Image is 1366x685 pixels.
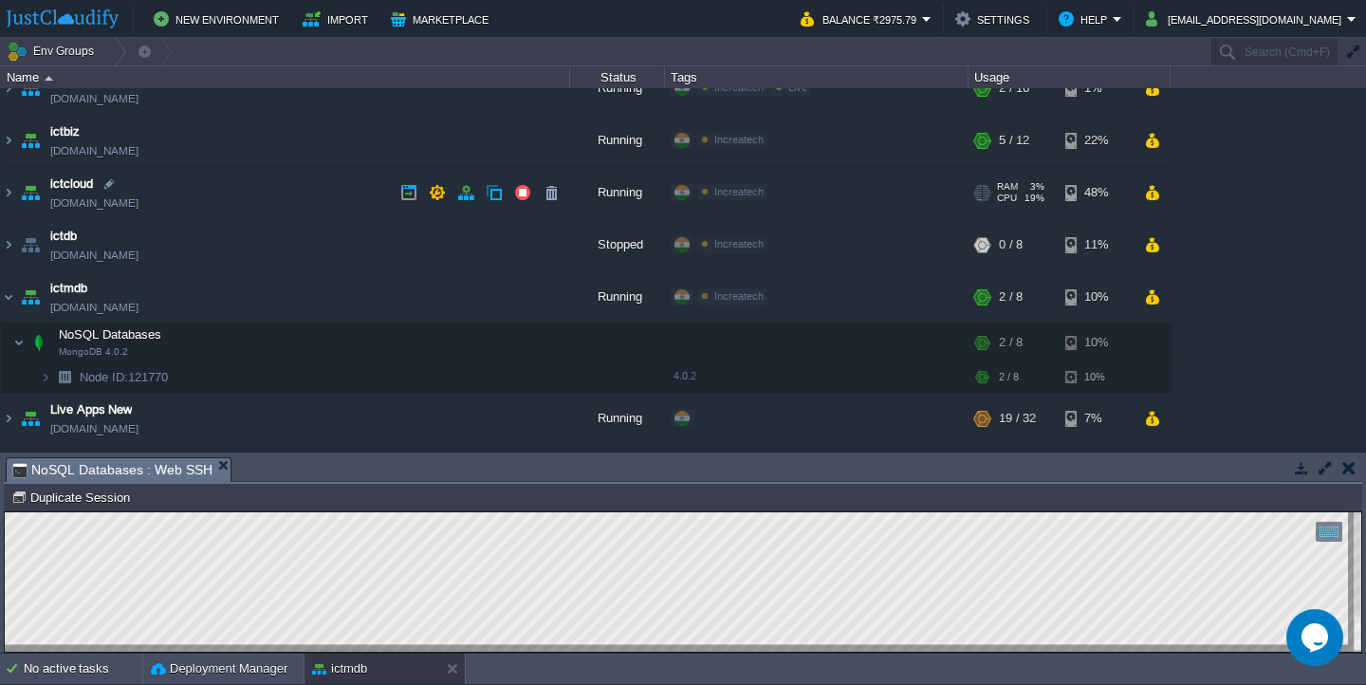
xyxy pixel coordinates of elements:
[17,393,44,444] img: AMDAwAAAACH5BAEAAAAALAAAAAABAAEAAAICRAEAOw==
[1065,324,1127,361] div: 10%
[50,298,138,317] span: [DOMAIN_NAME]
[154,8,285,30] button: New Environment
[570,167,665,218] div: Running
[17,445,44,496] img: AMDAwAAAACH5BAEAAAAALAAAAAABAAEAAAICRAEAOw==
[78,369,171,385] span: 121770
[999,115,1029,166] div: 5 / 12
[1065,393,1127,444] div: 7%
[1,271,16,323] img: AMDAwAAAACH5BAEAAAAALAAAAAABAAEAAAICRAEAOw==
[1,393,16,444] img: AMDAwAAAACH5BAEAAAAALAAAAAABAAEAAAICRAEAOw==
[50,89,138,108] a: [DOMAIN_NAME]
[1065,115,1127,166] div: 22%
[1065,362,1127,392] div: 10%
[1065,167,1127,218] div: 48%
[26,324,52,361] img: AMDAwAAAACH5BAEAAAAALAAAAAABAAEAAAICRAEAOw==
[1025,181,1044,193] span: 3%
[999,219,1023,270] div: 0 / 8
[1059,8,1113,30] button: Help
[312,659,367,678] button: ictmdb
[999,362,1019,392] div: 2 / 8
[17,63,44,114] img: AMDAwAAAACH5BAEAAAAALAAAAAABAAEAAAICRAEAOw==
[999,393,1036,444] div: 19 / 32
[801,8,922,30] button: Balance ₹2975.79
[1286,609,1347,666] iframe: chat widget
[570,271,665,323] div: Running
[570,115,665,166] div: Running
[570,393,665,444] div: Running
[955,8,1035,30] button: Settings
[7,38,101,65] button: Env Groups
[13,324,25,361] img: AMDAwAAAACH5BAEAAAAALAAAAAABAAEAAAICRAEAOw==
[714,290,764,302] span: Increatech
[999,63,1029,114] div: 2 / 16
[51,362,78,392] img: AMDAwAAAACH5BAEAAAAALAAAAAABAAEAAAICRAEAOw==
[999,324,1023,361] div: 2 / 8
[1024,193,1044,204] span: 19%
[1065,219,1127,270] div: 11%
[11,489,136,506] button: Duplicate Session
[714,186,764,197] span: Increatech
[50,141,138,160] span: [DOMAIN_NAME]
[1,115,16,166] img: AMDAwAAAACH5BAEAAAAALAAAAAABAAEAAAICRAEAOw==
[151,659,287,678] button: Deployment Manager
[80,370,128,384] span: Node ID:
[999,445,1029,496] div: 2 / 32
[997,181,1018,193] span: RAM
[674,370,696,381] span: 4.0.2
[571,66,664,88] div: Status
[17,271,44,323] img: AMDAwAAAACH5BAEAAAAALAAAAAABAAEAAAICRAEAOw==
[50,227,77,246] a: ictdb
[50,194,138,213] a: [DOMAIN_NAME]
[1,167,16,218] img: AMDAwAAAACH5BAEAAAAALAAAAAABAAEAAAICRAEAOw==
[997,193,1017,204] span: CPU
[570,63,665,114] div: Running
[1,219,16,270] img: AMDAwAAAACH5BAEAAAAALAAAAAABAAEAAAICRAEAOw==
[7,9,119,28] img: JustCloudify
[57,326,164,342] span: NoSQL Databases
[12,458,212,482] span: NoSQL Databases : Web SSH
[45,76,53,81] img: AMDAwAAAACH5BAEAAAAALAAAAAABAAEAAAICRAEAOw==
[78,369,171,385] a: Node ID:121770
[17,115,44,166] img: AMDAwAAAACH5BAEAAAAALAAAAAABAAEAAAICRAEAOw==
[666,66,968,88] div: Tags
[391,8,494,30] button: Marketplace
[1065,445,1127,496] div: 1%
[969,66,1170,88] div: Usage
[1146,8,1347,30] button: [EMAIL_ADDRESS][DOMAIN_NAME]
[999,271,1023,323] div: 2 / 8
[50,246,138,265] span: [DOMAIN_NAME]
[714,238,764,250] span: Increatech
[50,175,93,194] a: ictcloud
[40,362,51,392] img: AMDAwAAAACH5BAEAAAAALAAAAAABAAEAAAICRAEAOw==
[1065,63,1127,114] div: 1%
[1065,271,1127,323] div: 10%
[50,419,138,438] a: [DOMAIN_NAME]
[1,63,16,114] img: AMDAwAAAACH5BAEAAAAALAAAAAABAAEAAAICRAEAOw==
[17,219,44,270] img: AMDAwAAAACH5BAEAAAAALAAAAAABAAEAAAICRAEAOw==
[570,445,665,496] div: Running
[24,654,142,684] div: No active tasks
[714,134,764,145] span: Increatech
[50,400,132,419] a: Live Apps New
[50,279,87,298] a: ictmdb
[59,346,128,358] span: MongoDB 4.0.2
[50,122,80,141] a: ictbiz
[303,8,374,30] button: Import
[570,219,665,270] div: Stopped
[2,66,569,88] div: Name
[57,327,164,342] a: NoSQL DatabasesMongoDB 4.0.2
[17,167,44,218] img: AMDAwAAAACH5BAEAAAAALAAAAAABAAEAAAICRAEAOw==
[1,445,16,496] img: AMDAwAAAACH5BAEAAAAALAAAAAABAAEAAAICRAEAOw==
